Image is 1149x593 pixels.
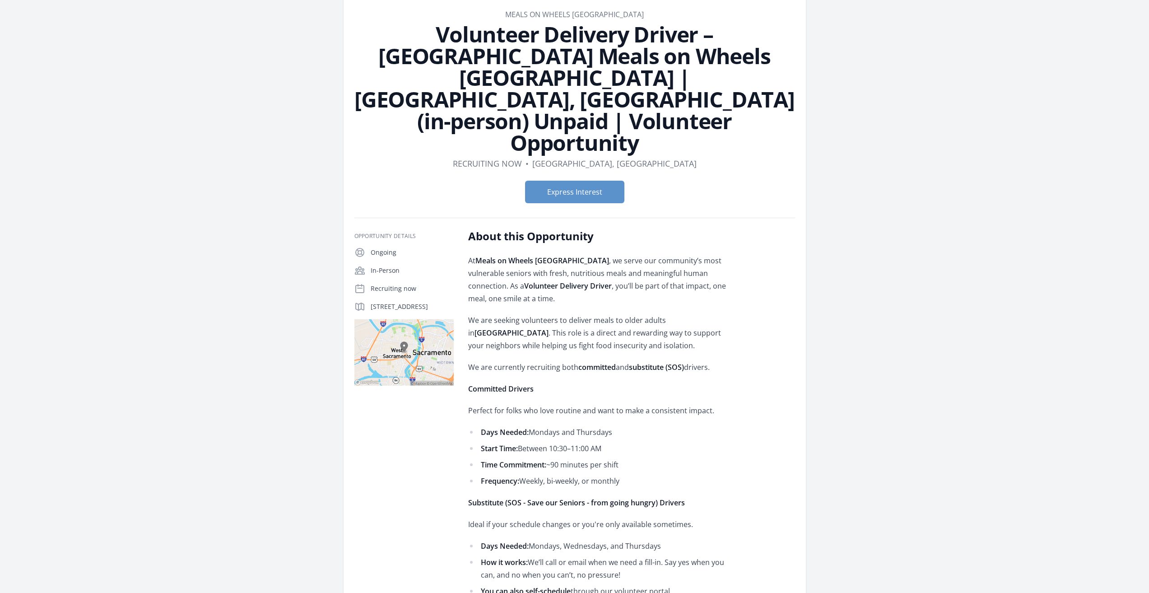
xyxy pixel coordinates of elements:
[481,541,529,551] strong: Days Needed:
[468,475,732,487] li: Weekly, bi-weekly, or monthly
[526,157,529,170] div: •
[468,540,732,552] li: Mondays, Wednesdays, and Thursdays
[475,256,609,266] strong: Meals on Wheels [GEOGRAPHIC_DATA]
[468,426,732,439] li: Mondays and Thursdays
[481,476,519,486] strong: Frequency:
[354,23,795,154] h1: Volunteer Delivery Driver – [GEOGRAPHIC_DATA] Meals on Wheels [GEOGRAPHIC_DATA] | [GEOGRAPHIC_DAT...
[481,460,546,470] strong: Time Commitment:
[468,498,685,508] strong: Substitute (SOS - Save our Seniors - from going hungry) Drivers
[371,266,454,275] p: In-Person
[468,458,732,471] li: ~90 minutes per shift
[468,404,732,417] p: Perfect for folks who love routine and want to make a consistent impact.
[468,518,732,531] p: Ideal if your schedule changes or you're only available sometimes.
[354,319,454,386] img: Map
[354,233,454,240] h3: Opportunity Details
[474,328,549,338] strong: [GEOGRAPHIC_DATA]
[453,157,522,170] dd: Recruiting now
[525,181,624,203] button: Express Interest
[481,557,528,567] strong: How it works:
[629,362,684,372] strong: substitute (SOS)
[481,427,529,437] strong: Days Needed:
[505,9,644,19] a: Meals on Wheels [GEOGRAPHIC_DATA]
[468,361,732,374] p: We are currently recruiting both and drivers.
[468,556,732,581] li: We’ll call or email when we need a fill-in. Say yes when you can, and no when you can’t, no press...
[371,248,454,257] p: Ongoing
[468,229,732,243] h2: About this Opportunity
[481,444,518,453] strong: Start Time:
[468,314,732,352] p: We are seeking volunteers to deliver meals to older adults in . This role is a direct and rewardi...
[371,302,454,311] p: [STREET_ADDRESS]
[532,157,697,170] dd: [GEOGRAPHIC_DATA], [GEOGRAPHIC_DATA]
[524,281,612,291] strong: Volunteer Delivery Driver
[578,362,616,372] strong: committed
[468,254,732,305] p: At , we serve our community’s most vulnerable seniors with fresh, nutritious meals and meaningful...
[468,442,732,455] li: Between 10:30–11:00 AM
[371,284,454,293] p: Recruiting now
[468,384,534,394] strong: Committed Drivers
